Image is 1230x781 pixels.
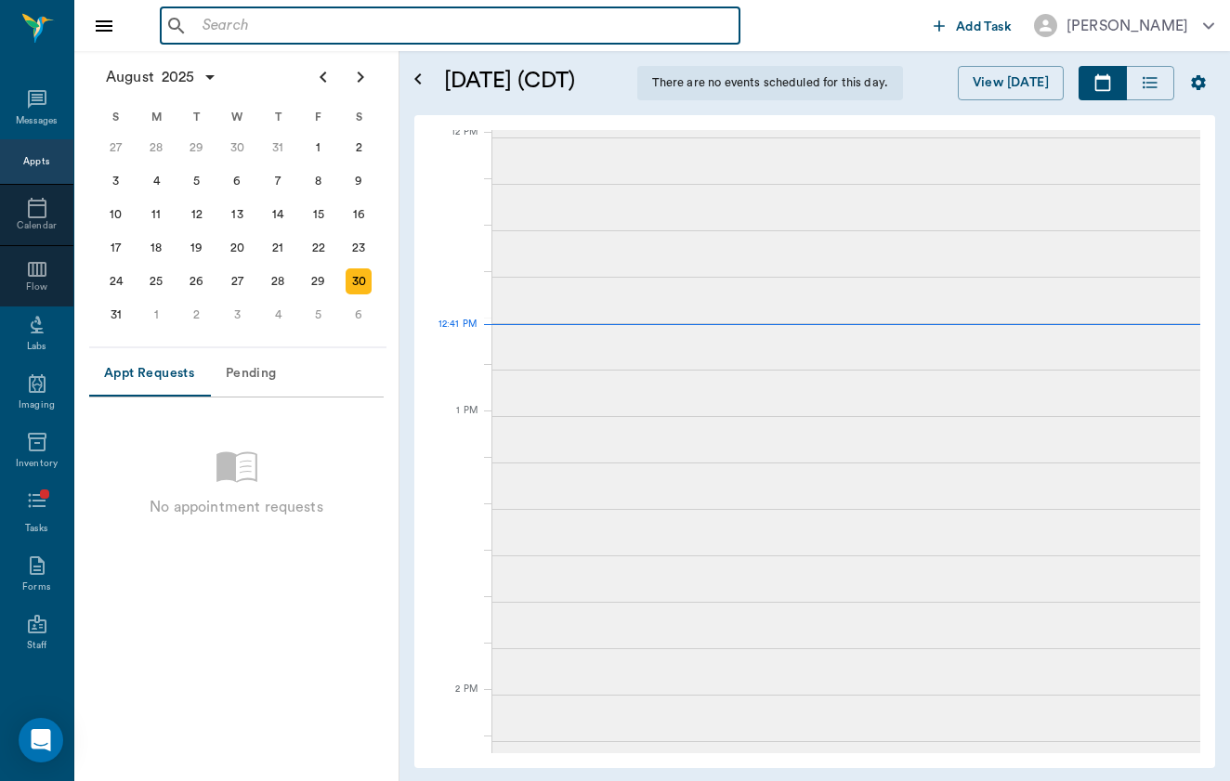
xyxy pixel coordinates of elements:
div: M [137,103,177,131]
div: Friday, September 5, 2025 [306,302,332,328]
div: Thursday, August 28, 2025 [265,268,291,294]
div: Wednesday, August 27, 2025 [225,268,251,294]
div: Wednesday, August 13, 2025 [225,202,251,228]
div: Sunday, August 10, 2025 [103,202,129,228]
div: Thursday, September 4, 2025 [265,302,291,328]
div: Friday, August 29, 2025 [306,268,332,294]
button: Close drawer [85,7,123,45]
button: View [DATE] [958,66,1064,100]
div: Wednesday, September 3, 2025 [225,302,251,328]
div: Open Intercom Messenger [19,718,63,762]
div: 12 PM [429,123,478,169]
div: Saturday, August 2, 2025 [346,135,372,161]
div: F [298,103,339,131]
button: Open calendar [407,44,429,115]
div: Labs [27,340,46,354]
div: Thursday, July 31, 2025 [265,135,291,161]
div: Tuesday, August 19, 2025 [184,235,210,261]
div: Tuesday, August 12, 2025 [184,202,210,228]
h5: [DATE] (CDT) [444,66,622,96]
div: Monday, August 25, 2025 [143,268,169,294]
div: Monday, July 28, 2025 [143,135,169,161]
div: Saturday, August 23, 2025 [346,235,372,261]
span: 2025 [158,64,199,90]
div: Wednesday, July 30, 2025 [225,135,251,161]
button: Next page [342,59,379,96]
div: Monday, August 4, 2025 [143,168,169,194]
div: Friday, August 22, 2025 [306,235,332,261]
div: S [96,103,137,131]
div: Thursday, August 7, 2025 [265,168,291,194]
div: Tasks [25,522,48,536]
button: August2025 [97,59,227,96]
div: Tuesday, September 2, 2025 [184,302,210,328]
div: Monday, September 1, 2025 [143,302,169,328]
div: Imaging [19,398,55,412]
div: There are no events scheduled for this day. [637,66,903,100]
div: Friday, August 8, 2025 [306,168,332,194]
div: Sunday, July 27, 2025 [103,135,129,161]
div: Sunday, August 3, 2025 [103,168,129,194]
div: Saturday, September 6, 2025 [346,302,372,328]
button: [PERSON_NAME] [1019,8,1229,43]
div: Inventory [16,457,58,471]
div: 1 PM [429,401,478,448]
div: Thursday, August 21, 2025 [265,235,291,261]
div: Wednesday, August 6, 2025 [225,168,251,194]
div: Sunday, August 31, 2025 [103,302,129,328]
div: T [257,103,298,131]
div: S [338,103,379,131]
p: No appointment requests [150,496,322,518]
div: W [217,103,258,131]
div: Monday, August 11, 2025 [143,202,169,228]
input: Search [195,13,732,39]
div: Friday, August 15, 2025 [306,202,332,228]
div: Thursday, August 14, 2025 [265,202,291,228]
div: Sunday, August 17, 2025 [103,235,129,261]
button: Previous page [305,59,342,96]
div: Saturday, August 16, 2025 [346,202,372,228]
div: Tuesday, August 5, 2025 [184,168,210,194]
button: Appt Requests [89,352,209,397]
button: Add Task [926,8,1019,43]
div: Tuesday, July 29, 2025 [184,135,210,161]
div: Sunday, August 24, 2025 [103,268,129,294]
div: Appointment request tabs [89,352,384,397]
button: Pending [209,352,293,397]
div: Friday, August 1, 2025 [306,135,332,161]
div: Tuesday, August 26, 2025 [184,268,210,294]
div: Saturday, August 9, 2025 [346,168,372,194]
div: [PERSON_NAME] [1066,15,1188,37]
div: Appts [23,155,49,169]
div: Messages [16,114,59,128]
div: 2 PM [429,680,478,726]
div: Forms [22,580,50,594]
div: Staff [27,639,46,653]
div: Monday, August 18, 2025 [143,235,169,261]
div: T [177,103,217,131]
span: August [102,64,158,90]
div: Today, Saturday, August 30, 2025 [346,268,372,294]
div: Wednesday, August 20, 2025 [225,235,251,261]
